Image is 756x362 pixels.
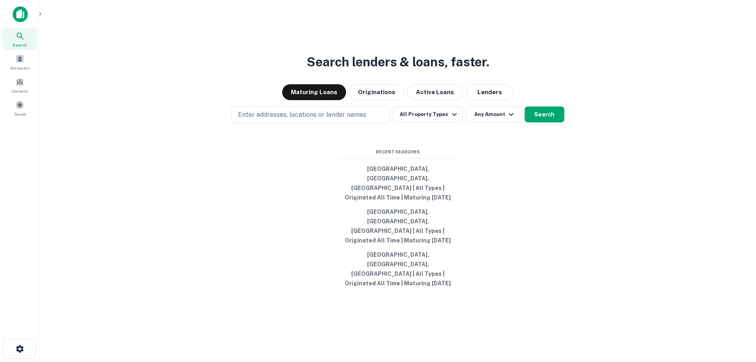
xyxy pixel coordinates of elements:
button: Active Loans [407,84,463,100]
span: Saved [14,111,26,117]
a: Contacts [2,74,37,96]
button: Enter addresses, locations or lender names [231,106,390,123]
h3: Search lenders & loans, faster. [307,52,489,72]
button: [GEOGRAPHIC_DATA], [GEOGRAPHIC_DATA], [GEOGRAPHIC_DATA] | All Types | Originated All Time | Matur... [339,162,458,205]
button: [GEOGRAPHIC_DATA], [GEOGRAPHIC_DATA], [GEOGRAPHIC_DATA] | All Types | Originated All Time | Matur... [339,205,458,248]
img: capitalize-icon.png [13,6,28,22]
button: Maturing Loans [282,84,346,100]
span: Recent Searches [339,149,458,155]
p: Enter addresses, locations or lender names [238,110,366,120]
a: Borrowers [2,51,37,73]
a: Search [2,28,37,50]
span: Borrowers [10,65,29,71]
button: Originations [349,84,404,100]
a: Saved [2,97,37,119]
span: Contacts [12,88,28,94]
button: Any Amount [466,106,521,122]
button: All Property Types [393,106,462,122]
button: [GEOGRAPHIC_DATA], [GEOGRAPHIC_DATA], [GEOGRAPHIC_DATA] | All Types | Originated All Time | Matur... [339,248,458,290]
button: Search [525,106,564,122]
iframe: Chat Widget [716,298,756,337]
span: Search [13,42,27,48]
button: Lenders [466,84,514,100]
